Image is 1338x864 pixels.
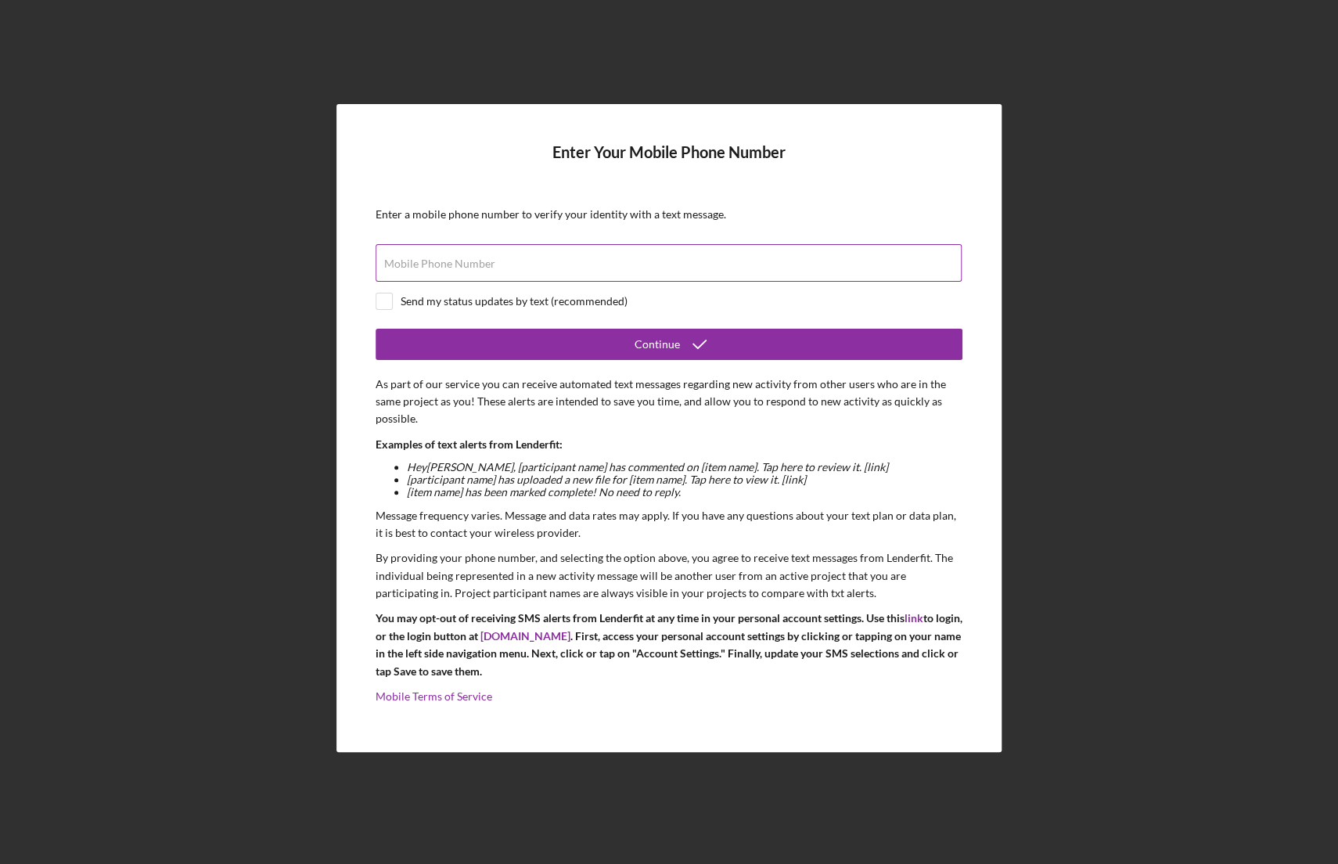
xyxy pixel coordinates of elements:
[376,376,962,428] p: As part of our service you can receive automated text messages regarding new activity from other ...
[407,461,962,473] li: Hey [PERSON_NAME] , [participant name] has commented on [item name]. Tap here to review it. [link]
[407,486,962,499] li: [item name] has been marked complete! No need to reply.
[376,549,962,602] p: By providing your phone number, and selecting the option above, you agree to receive text message...
[376,436,962,453] p: Examples of text alerts from Lenderfit:
[376,329,962,360] button: Continue
[905,611,923,625] a: link
[376,208,962,221] div: Enter a mobile phone number to verify your identity with a text message.
[480,629,570,643] a: [DOMAIN_NAME]
[376,507,962,542] p: Message frequency varies. Message and data rates may apply. If you have any questions about your ...
[376,689,492,703] a: Mobile Terms of Service
[635,329,680,360] div: Continue
[407,473,962,486] li: [participant name] has uploaded a new file for [item name]. Tap here to view it. [link]
[376,143,962,185] h4: Enter Your Mobile Phone Number
[384,257,495,270] label: Mobile Phone Number
[376,610,962,680] p: You may opt-out of receiving SMS alerts from Lenderfit at any time in your personal account setti...
[401,295,628,308] div: Send my status updates by text (recommended)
